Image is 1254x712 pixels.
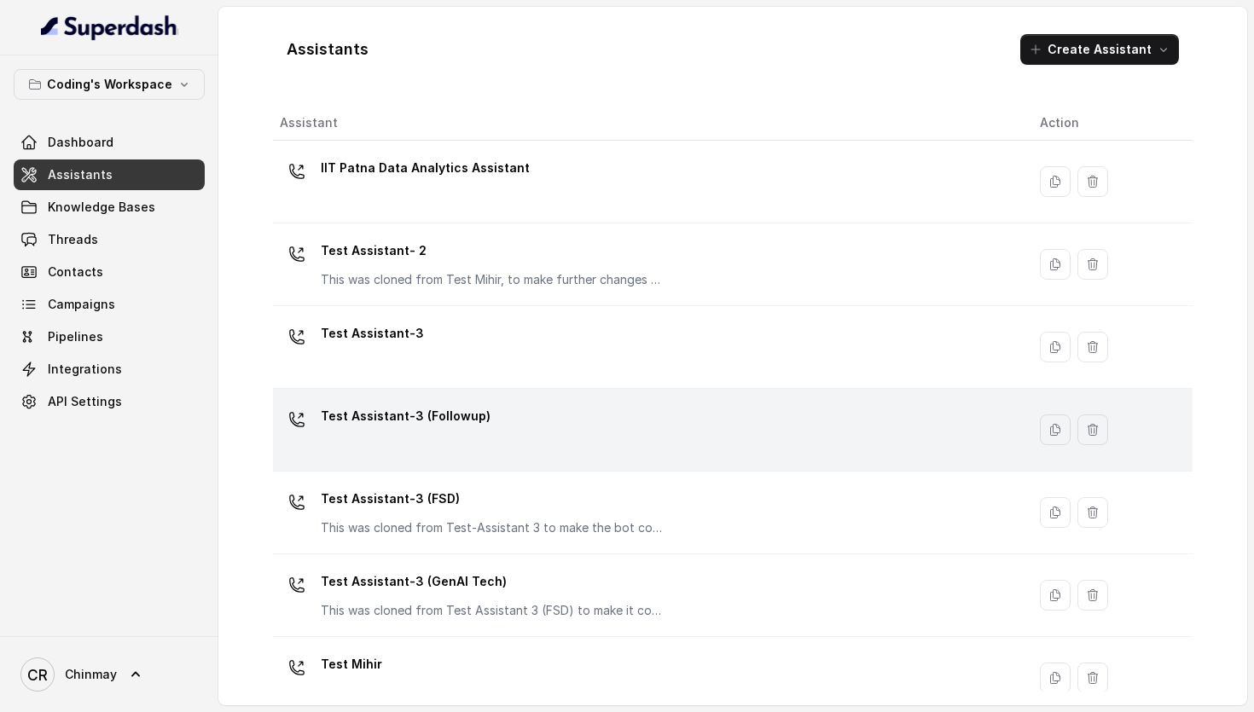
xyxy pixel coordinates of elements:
a: Contacts [14,257,205,287]
text: CR [27,666,48,684]
p: This was cloned from Test Assistant 3 (FSD) to make it compatible with the Gen AI tech course [321,602,662,619]
span: Integrations [48,361,122,378]
p: Test Assistant- 2 [321,237,662,264]
span: Contacts [48,263,103,281]
span: Chinmay [65,666,117,683]
button: Coding's Workspace [14,69,205,100]
button: Create Assistant [1020,34,1179,65]
a: Campaigns [14,289,205,320]
span: Campaigns [48,296,115,313]
a: Integrations [14,354,205,385]
a: Knowledge Bases [14,192,205,223]
p: This was cloned from Test-Assistant 3 to make the bot compatible for FSD [321,519,662,536]
a: API Settings [14,386,205,417]
span: Pipelines [48,328,103,345]
span: Assistants [48,166,113,183]
th: Assistant [273,106,1026,141]
p: Coding's Workspace [47,74,172,95]
a: Dashboard [14,127,205,158]
p: Test Assistant-3 (GenAI Tech) [321,568,662,595]
span: Threads [48,231,98,248]
h1: Assistants [287,36,369,63]
a: Assistants [14,159,205,190]
a: Chinmay [14,651,205,698]
p: This was cloned from Test Mihir, to make further changes as discussed with the Superdash team. [321,271,662,288]
span: API Settings [48,393,122,410]
p: Test Assistant-3 (Followup) [321,402,491,430]
a: Pipelines [14,321,205,352]
img: light.svg [41,14,178,41]
span: Dashboard [48,134,113,151]
p: Test Mihir [321,651,382,678]
p: Test Assistant-3 (FSD) [321,485,662,512]
span: Knowledge Bases [48,199,155,216]
a: Threads [14,224,205,255]
p: Test Assistant-3 [321,320,424,347]
p: IIT Patna Data Analytics Assistant [321,154,530,182]
th: Action [1026,106,1193,141]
